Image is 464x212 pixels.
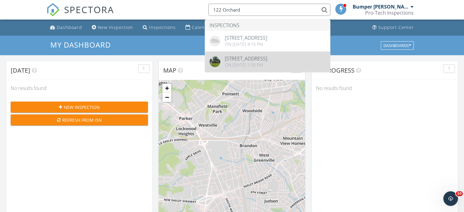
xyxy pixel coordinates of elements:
button: Refresh from ISN [11,114,148,125]
a: Support Center [370,22,416,33]
span: Map [163,66,176,74]
a: SPECTORA [46,8,114,21]
a: Inspections [140,22,178,33]
div: No results found [6,80,153,96]
div: Support Center [378,24,414,30]
button: New Inspection [11,102,148,113]
img: house-placeholder-square-ca63347ab8c70e15b013bc22427d3df0f7f082c62ce06d78aee8ec4e70df452f.jpg [210,36,220,46]
div: On [DATE] 1:00 pm [225,63,267,67]
input: Search everything... [208,4,330,16]
a: Dashboard [48,22,85,33]
div: On [DATE] 4:15 pm [225,42,267,47]
a: Calendar [183,22,215,33]
span: 10 [456,191,463,196]
div: Dashboard [57,24,82,30]
div: [STREET_ADDRESS] [225,35,267,40]
a: [STREET_ADDRESS] On [DATE] 4:15 pm [205,31,330,51]
a: New Inspection [89,22,135,33]
div: No results found [311,80,458,96]
div: Refresh from ISN [16,117,143,123]
span: New Inspection [64,104,100,110]
iframe: Intercom live chat [443,191,458,206]
div: Dashboards [383,43,411,48]
div: [STREET_ADDRESS] [225,56,267,61]
span: My Dashboard [50,40,111,50]
img: The Best Home Inspection Software - Spectora [46,3,60,16]
div: Calendar [192,24,213,30]
button: Dashboards [381,41,414,50]
div: Inspections [149,24,176,30]
span: SPECTORA [64,3,114,16]
img: 9379569%2Fcover_photos%2FmeEPsi4GMavMofJwZfVn%2Foriginal.jpg [210,56,220,67]
a: Zoom out [162,93,171,102]
span: In Progress [316,66,354,74]
a: [STREET_ADDRESS] On [DATE] 1:00 pm [205,52,330,72]
div: New Inspection [98,24,133,30]
li: Inspections [205,20,330,31]
div: Bumper [PERSON_NAME] [353,4,409,10]
a: Zoom in [162,84,171,93]
div: Pro-Tech Inspections [365,10,414,16]
span: [DATE] [11,66,30,74]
